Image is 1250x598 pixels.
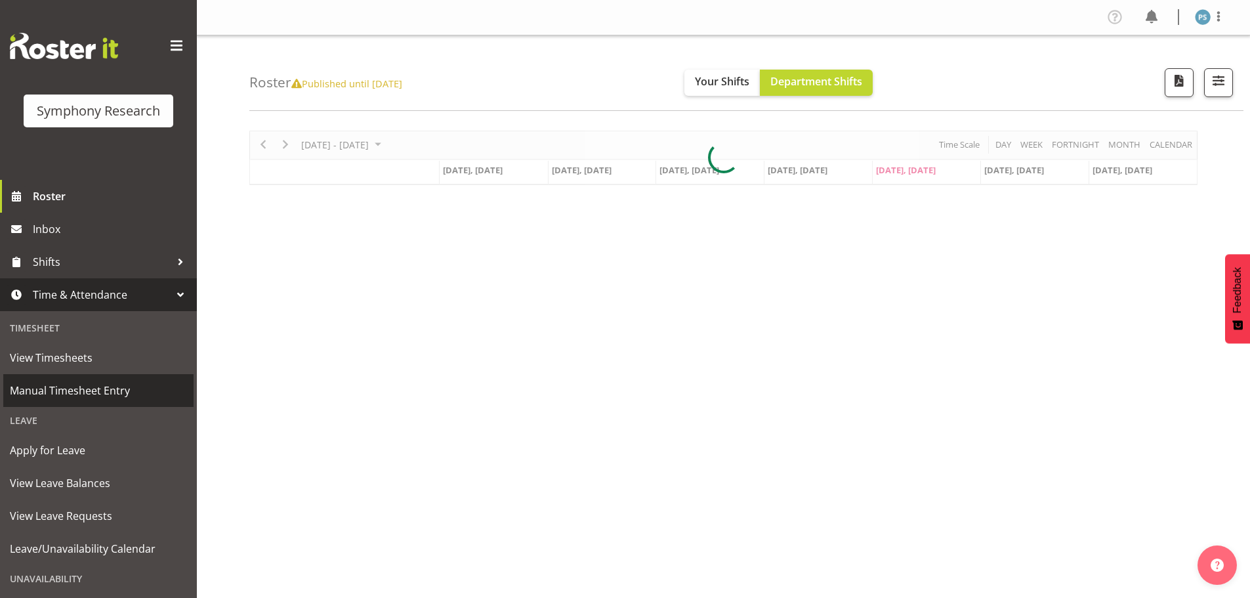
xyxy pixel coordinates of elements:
span: Manual Timesheet Entry [10,381,187,400]
h4: Roster [249,75,402,90]
div: Timesheet [3,314,194,341]
span: Published until [DATE] [291,77,402,90]
span: View Timesheets [10,348,187,368]
span: Time & Attendance [33,285,171,305]
div: Symphony Research [37,101,160,121]
span: Feedback [1232,267,1243,313]
span: Leave/Unavailability Calendar [10,539,187,559]
button: Department Shifts [760,70,873,96]
span: Roster [33,186,190,206]
span: Shifts [33,252,171,272]
img: paul-s-stoneham1982.jpg [1195,9,1211,25]
span: View Leave Requests [10,506,187,526]
img: Rosterit website logo [10,33,118,59]
div: Unavailability [3,565,194,592]
button: Your Shifts [684,70,760,96]
button: Download a PDF of the roster according to the set date range. [1165,68,1194,97]
a: View Leave Balances [3,467,194,500]
span: Apply for Leave [10,440,187,460]
span: Inbox [33,219,190,239]
button: Feedback - Show survey [1225,254,1250,343]
div: Leave [3,407,194,434]
a: View Timesheets [3,341,194,374]
a: Leave/Unavailability Calendar [3,532,194,565]
span: Your Shifts [695,74,749,89]
a: View Leave Requests [3,500,194,532]
a: Manual Timesheet Entry [3,374,194,407]
img: help-xxl-2.png [1211,559,1224,572]
button: Filter Shifts [1204,68,1233,97]
a: Apply for Leave [3,434,194,467]
span: View Leave Balances [10,473,187,493]
span: Department Shifts [770,74,862,89]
